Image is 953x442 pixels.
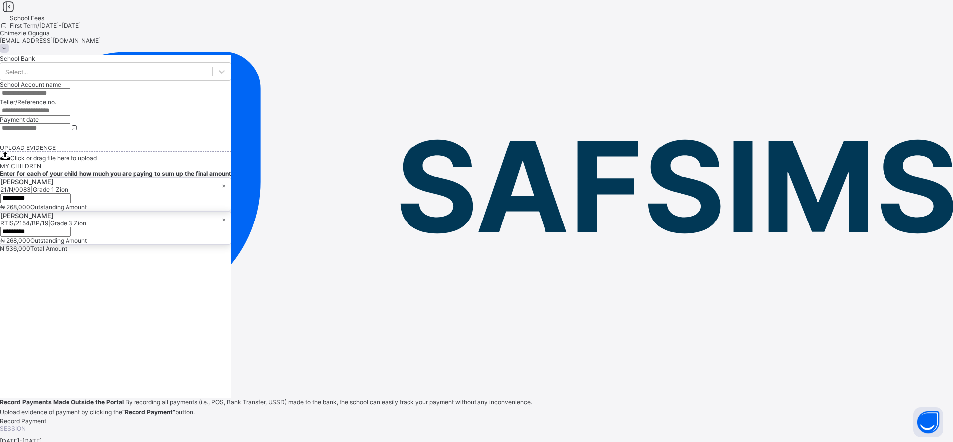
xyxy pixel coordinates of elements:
span: RTIS/2154/BP/19 | Grade 3 Zion [0,220,86,227]
span: School Fees [10,14,44,22]
div: × [222,216,226,223]
span: Total Amount [30,245,67,252]
span: [PERSON_NAME] [0,178,231,186]
span: Outstanding Amount [30,203,87,211]
span: Outstanding Amount [30,237,87,244]
b: “Record Payment” [122,408,175,416]
button: Open asap [913,407,943,437]
span: ₦ 268,000 [0,237,30,244]
span: 21/N/0083 | Grade 1 Zion [0,186,68,193]
div: Select... [5,68,28,75]
span: Click or drag file here to upload [10,154,97,162]
div: × [222,182,226,189]
span: [PERSON_NAME] [0,212,231,220]
span: ₦ 268,000 [0,203,30,211]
